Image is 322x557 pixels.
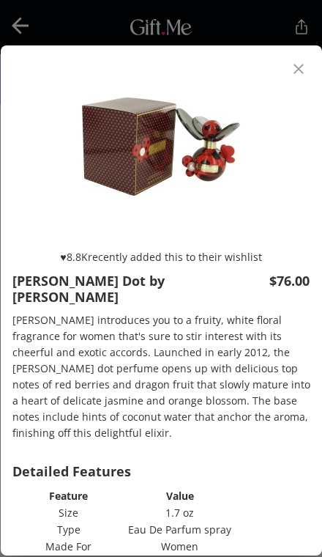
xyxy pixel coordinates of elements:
[220,273,310,289] p: $76.00
[281,51,316,86] button: close
[12,463,310,479] p: Detailed Features
[60,249,261,265] p: ♥ 8.8K recently added this to their wishlist
[125,522,235,537] td: Eau De Parfum spray
[12,273,221,305] p: [PERSON_NAME] Dot by [PERSON_NAME]
[125,505,235,520] td: 1.7 oz
[12,312,310,441] p: [PERSON_NAME] introduces you to a fruity, white floral fragrance for women that's sure to stir in...
[125,488,235,503] th: Value
[75,81,247,213] img: product image
[14,505,124,520] td: Size
[14,522,124,537] td: Type
[125,539,235,554] td: Women
[14,488,124,503] th: Feature
[14,539,124,554] td: Made For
